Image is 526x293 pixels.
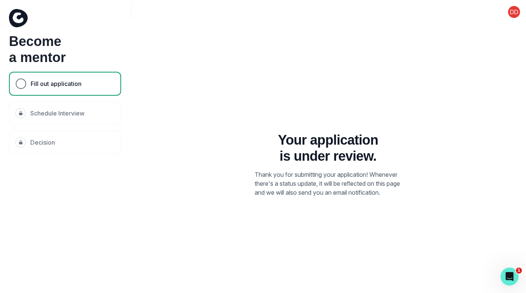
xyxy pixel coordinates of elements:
button: profile picture [502,6,526,18]
iframe: Intercom live chat [501,268,519,286]
div: Fill out application [9,72,121,96]
p: Fill out application [31,79,81,88]
div: Decision [9,131,121,154]
p: Schedule Interview [30,109,84,118]
p: Decision [30,138,55,147]
h3: Your application is under review. [278,132,378,164]
h1: Become a mentor [9,33,121,65]
div: Schedule Interview [9,102,121,125]
p: Thank you for submitting your application! Whenever there's a status update, it will be reflected... [255,170,402,197]
span: 1 [516,268,522,274]
img: Curious Cardinals Logo [9,9,28,27]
